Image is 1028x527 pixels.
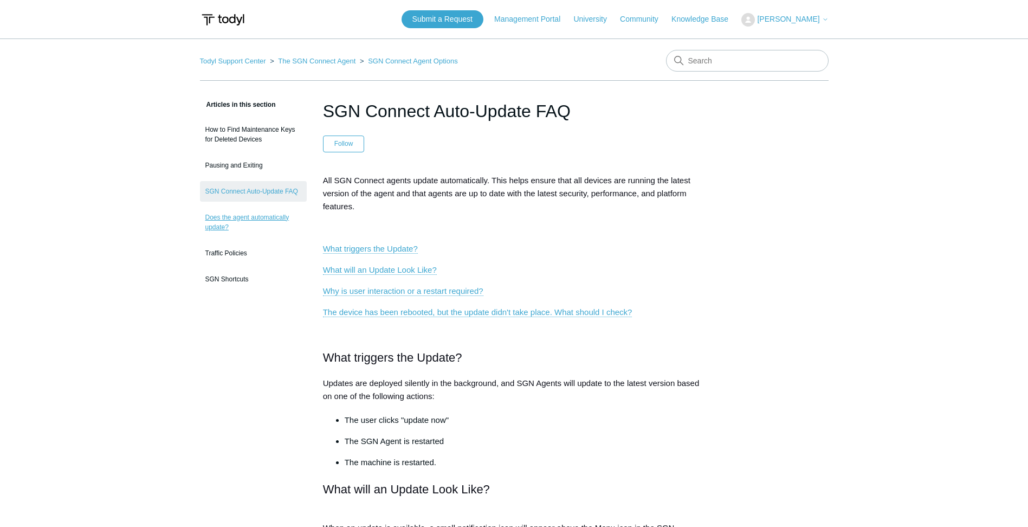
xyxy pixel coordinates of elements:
[200,10,246,30] img: Todyl Support Center Help Center home page
[402,10,483,28] a: Submit a Request
[666,50,829,72] input: Search
[323,378,700,401] span: Updates are deployed silently in the background, and SGN Agents will update to the latest version...
[323,176,690,211] span: All SGN Connect agents update automatically. This helps ensure that all devices are running the l...
[323,265,437,275] a: What will an Update Look Like?
[200,57,266,65] a: Todyl Support Center
[200,207,307,237] a: Does the agent automatically update?
[494,14,571,25] a: Management Portal
[345,435,706,448] p: The SGN Agent is restarted
[323,483,490,496] span: What will an Update Look Like?
[268,57,358,65] li: The SGN Connect Agent
[323,307,632,317] a: The device has been rebooted, but the update didn't take place. What should I check?
[345,456,706,469] p: The machine is restarted.
[368,57,457,65] a: SGN Connect Agent Options
[200,243,307,263] a: Traffic Policies
[323,244,418,254] a: What triggers the Update?
[200,155,307,176] a: Pausing and Exiting
[200,181,307,202] a: SGN Connect Auto-Update FAQ
[323,136,365,152] button: Follow Article
[345,414,706,427] li: The user clicks "update now"
[671,14,739,25] a: Knowledge Base
[200,101,276,108] span: Articles in this section
[200,119,307,150] a: How to Find Maintenance Keys for Deleted Devices
[200,269,307,290] a: SGN Shortcuts
[620,14,669,25] a: Community
[200,57,268,65] li: Todyl Support Center
[757,15,819,23] span: [PERSON_NAME]
[741,13,828,27] button: [PERSON_NAME]
[573,14,617,25] a: University
[358,57,458,65] li: SGN Connect Agent Options
[323,286,483,296] a: Why is user interaction or a restart required?
[323,351,462,364] span: What triggers the Update?
[323,98,706,124] h1: SGN Connect Auto-Update FAQ
[278,57,355,65] a: The SGN Connect Agent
